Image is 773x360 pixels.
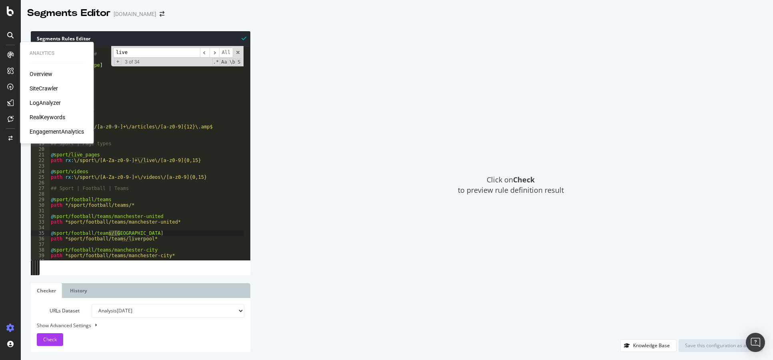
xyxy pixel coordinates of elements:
div: 19 [31,141,50,146]
div: 32 [31,214,50,219]
div: arrow-right-arrow-left [160,11,164,17]
button: Check [37,333,63,346]
span: Search In Selection [237,58,241,66]
span: Alt-Enter [219,48,234,58]
div: 33 [31,219,50,225]
div: 27 [31,186,50,191]
div: Segments Editor [27,6,110,20]
div: Segments Rules Editor [31,31,250,46]
div: 39 [31,253,50,258]
div: 21 [31,152,50,158]
label: URLs Dataset [31,304,86,318]
button: Knowledge Base [620,339,677,352]
div: 29 [31,197,50,202]
div: 25 [31,174,50,180]
a: EngagementAnalytics [30,128,84,136]
a: RealKeywords [30,113,65,121]
a: LogAnalyzer [30,99,61,107]
div: 36 [31,236,50,242]
span: ​ [200,48,210,58]
div: Open Intercom Messenger [746,333,765,352]
span: CaseSensitive Search [220,58,228,66]
a: History [64,283,93,298]
div: 40 [31,258,50,264]
div: 22 [31,158,50,163]
div: 38 [31,247,50,253]
div: 37 [31,242,50,247]
div: 23 [31,163,50,169]
a: Knowledge Base [620,342,677,349]
span: Click on to preview rule definition result [458,175,564,195]
button: Save this configuration as active [679,339,763,352]
span: RegExp Search [212,58,220,66]
span: Check [43,336,57,343]
div: 24 [31,169,50,174]
div: 34 [31,225,50,230]
span: Whole Word Search [229,58,236,66]
strong: Check [513,175,535,184]
input: Search for [113,48,200,58]
div: 20 [31,146,50,152]
a: Overview [30,70,52,78]
a: Checker [31,283,62,298]
div: 26 [31,180,50,186]
div: Show Advanced Settings [31,322,238,329]
span: ​ [210,48,219,58]
span: Toggle Replace mode [114,58,122,65]
span: Syntax is valid [242,34,246,42]
div: 28 [31,191,50,197]
div: [DOMAIN_NAME] [114,10,156,18]
div: Analytics [30,50,84,57]
div: 30 [31,202,50,208]
div: 35 [31,230,50,236]
div: Knowledge Base [633,342,670,349]
span: 3 of 34 [122,59,143,65]
div: 31 [31,208,50,214]
a: SiteCrawler [30,84,58,92]
div: Save this configuration as active [685,342,757,349]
